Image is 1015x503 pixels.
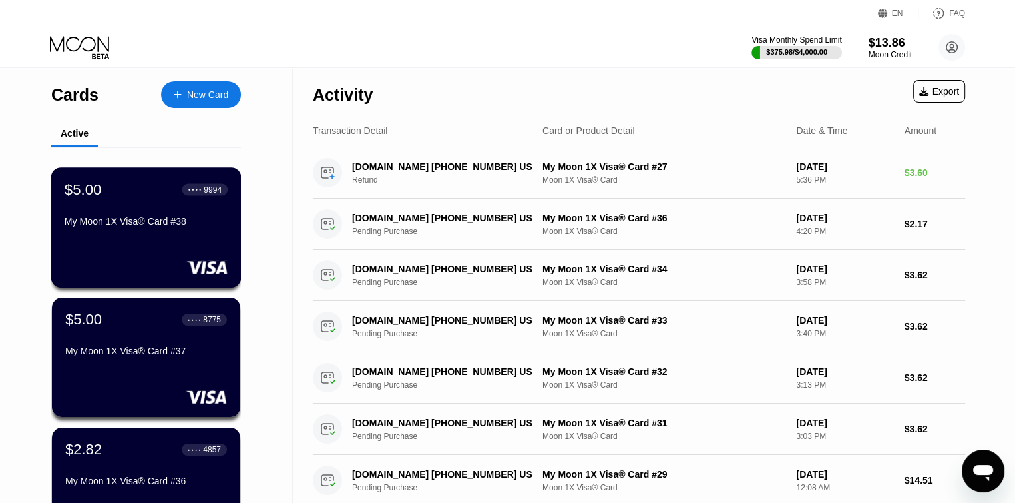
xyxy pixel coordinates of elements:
div: $375.98 / $4,000.00 [766,48,827,56]
div: New Card [187,89,228,101]
div: [DOMAIN_NAME] [PHONE_NUMBER] USPending PurchaseMy Moon 1X Visa® Card #31Moon 1X Visa® Card[DATE]3... [313,404,965,455]
div: My Moon 1X Visa® Card #36 [542,213,785,223]
div: $5.00● ● ● ●8775My Moon 1X Visa® Card #37 [52,298,240,417]
div: Moon 1X Visa® Card [542,432,785,441]
div: $5.00● ● ● ●9994My Moon 1X Visa® Card #38 [52,168,240,287]
div: [DATE] [796,161,893,172]
div: Pending Purchase [352,380,549,390]
div: Export [913,80,965,103]
div: New Card [161,81,241,108]
div: [DOMAIN_NAME] [PHONE_NUMBER] USPending PurchaseMy Moon 1X Visa® Card #33Moon 1X Visa® Card[DATE]3... [313,301,965,352]
div: ● ● ● ● [188,187,202,191]
div: 8775 [203,315,221,324]
div: FAQ [918,7,965,20]
div: Moon 1X Visa® Card [542,278,785,287]
div: $3.62 [905,270,965,280]
div: ● ● ● ● [188,318,201,322]
div: [DOMAIN_NAME] [PHONE_NUMBER] US [352,366,535,377]
div: [DOMAIN_NAME] [PHONE_NUMBER] US [352,315,535,326]
div: $14.51 [905,475,965,486]
div: Moon 1X Visa® Card [542,483,785,492]
div: $3.62 [905,372,965,383]
div: 4:20 PM [796,227,893,236]
div: [DOMAIN_NAME] [PHONE_NUMBER] US [352,161,535,172]
div: Active [61,128,89,139]
div: $2.17 [905,219,965,229]
iframe: Button to launch messaging window [962,450,1004,492]
div: [DATE] [796,418,893,428]
div: 3:58 PM [796,278,893,287]
div: Pending Purchase [352,432,549,441]
div: 12:08 AM [796,483,893,492]
div: Card or Product Detail [542,125,635,136]
div: $5.00 [65,181,102,198]
div: Pending Purchase [352,483,549,492]
div: Visa Monthly Spend Limit [751,35,841,45]
div: EN [878,7,918,20]
div: My Moon 1X Visa® Card #34 [542,264,785,274]
div: Pending Purchase [352,227,549,236]
div: $2.82 [65,441,102,458]
div: Moon 1X Visa® Card [542,329,785,338]
div: Refund [352,175,549,185]
div: [DATE] [796,315,893,326]
div: [DOMAIN_NAME] [PHONE_NUMBER] USPending PurchaseMy Moon 1X Visa® Card #34Moon 1X Visa® Card[DATE]3... [313,250,965,301]
div: 9994 [204,185,222,194]
div: Date & Time [796,125,847,136]
div: My Moon 1X Visa® Card #29 [542,469,785,480]
div: 3:03 PM [796,432,893,441]
div: [DOMAIN_NAME] [PHONE_NUMBER] USRefundMy Moon 1X Visa® Card #27Moon 1X Visa® Card[DATE]5:36 PM$3.60 [313,147,965,199]
div: FAQ [949,9,965,18]
div: $5.00 [65,311,102,328]
div: Moon 1X Visa® Card [542,380,785,390]
div: Visa Monthly Spend Limit$375.98/$4,000.00 [751,35,841,59]
div: EN [892,9,903,18]
div: My Moon 1X Visa® Card #38 [65,216,228,227]
div: $3.60 [905,167,965,178]
div: $3.62 [905,321,965,332]
div: Moon Credit [869,50,912,59]
div: [DATE] [796,469,893,480]
div: 3:13 PM [796,380,893,390]
div: [DOMAIN_NAME] [PHONE_NUMBER] US [352,469,535,480]
div: Pending Purchase [352,329,549,338]
div: Moon 1X Visa® Card [542,227,785,236]
div: Moon 1X Visa® Card [542,175,785,185]
div: $3.62 [905,424,965,434]
div: My Moon 1X Visa® Card #36 [65,476,227,486]
div: [DATE] [796,366,893,377]
div: My Moon 1X Visa® Card #27 [542,161,785,172]
div: [DOMAIN_NAME] [PHONE_NUMBER] USPending PurchaseMy Moon 1X Visa® Card #32Moon 1X Visa® Card[DATE]3... [313,352,965,404]
div: My Moon 1X Visa® Card #32 [542,366,785,377]
div: $13.86 [869,36,912,50]
div: ● ● ● ● [188,448,201,452]
div: Pending Purchase [352,278,549,287]
div: [DOMAIN_NAME] [PHONE_NUMBER] US [352,213,535,223]
div: [DOMAIN_NAME] [PHONE_NUMBER] USPending PurchaseMy Moon 1X Visa® Card #36Moon 1X Visa® Card[DATE]4... [313,199,965,250]
div: 3:40 PM [796,329,893,338]
div: [DOMAIN_NAME] [PHONE_NUMBER] US [352,264,535,274]
div: [DOMAIN_NAME] [PHONE_NUMBER] US [352,418,535,428]
div: Cards [51,85,99,105]
div: Activity [313,85,373,105]
div: 4857 [203,445,221,454]
div: Transaction Detail [313,125,387,136]
div: Export [919,86,959,97]
div: $13.86Moon Credit [869,36,912,59]
div: My Moon 1X Visa® Card #33 [542,315,785,326]
div: [DATE] [796,213,893,223]
div: My Moon 1X Visa® Card #37 [65,346,227,356]
div: My Moon 1X Visa® Card #31 [542,418,785,428]
div: Amount [905,125,936,136]
div: [DATE] [796,264,893,274]
div: 5:36 PM [796,175,893,185]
